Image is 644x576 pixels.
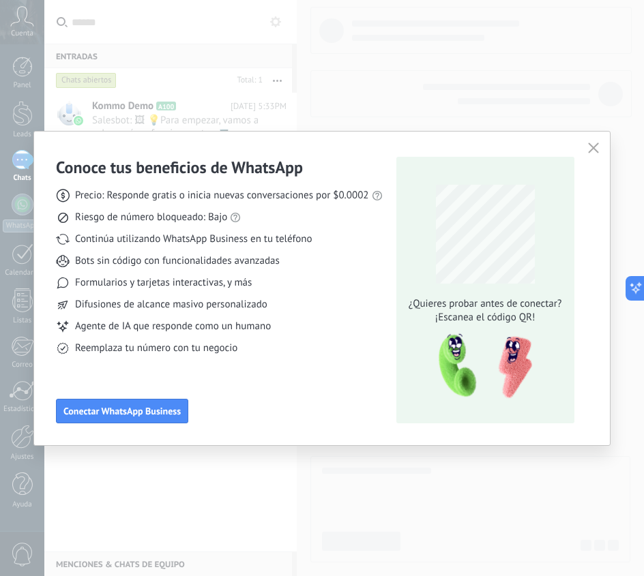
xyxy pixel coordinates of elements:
h3: Conoce tus beneficios de WhatsApp [56,157,303,178]
span: Continúa utilizando WhatsApp Business en tu teléfono [75,232,312,246]
img: qr-pic-1x.png [427,330,535,403]
span: ¡Escanea el código QR! [405,311,566,324]
span: Bots sin código con funcionalidades avanzadas [75,254,280,268]
button: Conectar WhatsApp Business [56,399,188,423]
span: Precio: Responde gratis o inicia nuevas conversaciones por $0.0002 [75,189,369,202]
span: Agente de IA que responde como un humano [75,320,271,333]
span: Riesgo de número bloqueado: Bajo [75,211,227,224]
span: Reemplaza tu número con tu negocio [75,342,237,355]
span: Difusiones de alcance masivo personalizado [75,298,267,312]
span: ¿Quieres probar antes de conectar? [405,297,566,311]
span: Conectar WhatsApp Business [63,406,181,416]
span: Formularios y tarjetas interactivas, y más [75,276,252,290]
